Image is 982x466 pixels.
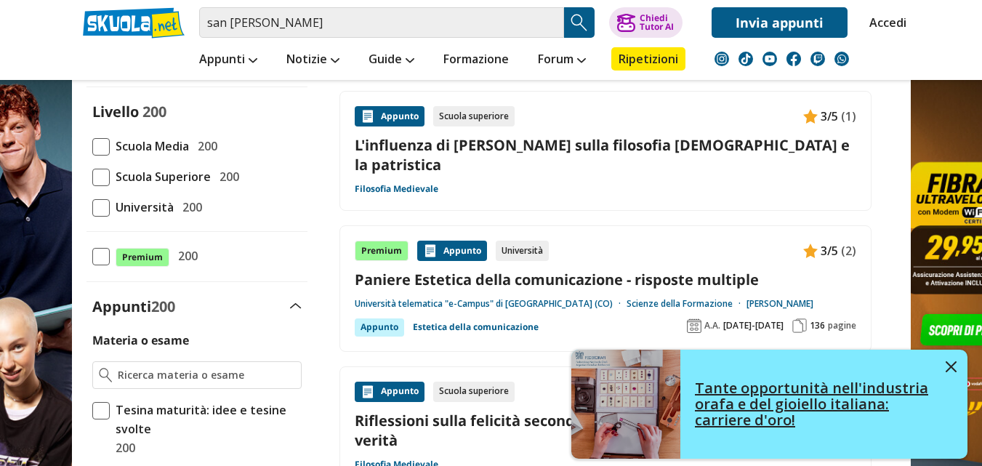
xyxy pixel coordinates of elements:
[361,385,375,399] img: Appunti contenuto
[118,368,294,382] input: Ricerca materia o esame
[821,241,838,260] span: 3/5
[571,350,967,459] a: Tante opportunità nell'industria orafa e del gioiello italiana: carriere d'oro!
[792,318,807,333] img: Pagine
[283,47,343,73] a: Notizie
[417,241,487,261] div: Appunto
[695,380,935,428] h4: Tante opportunità nell'industria orafa e del gioiello italiana: carriere d'oro!
[715,52,729,66] img: instagram
[92,102,139,121] label: Livello
[746,298,813,310] a: [PERSON_NAME]
[110,198,174,217] span: Università
[110,167,211,186] span: Scuola Superiore
[196,47,261,73] a: Appunti
[355,183,438,195] a: Filosofia Medievale
[704,320,720,332] span: A.A.
[564,7,595,38] button: Search Button
[687,318,701,333] img: Anno accademico
[803,109,818,124] img: Appunti contenuto
[810,52,825,66] img: twitch
[723,320,784,332] span: [DATE]-[DATE]
[355,411,856,450] a: Riflessioni sulla felicità secondo [PERSON_NAME] e il ruolo della verità
[192,137,217,156] span: 200
[762,52,777,66] img: youtube
[712,7,848,38] a: Invia appunti
[496,241,549,261] div: Università
[290,303,302,309] img: Apri e chiudi sezione
[821,107,838,126] span: 3/5
[116,248,169,267] span: Premium
[361,109,375,124] img: Appunti contenuto
[355,241,409,261] div: Premium
[355,318,404,336] div: Appunto
[110,137,189,156] span: Scuola Media
[738,52,753,66] img: tiktok
[110,401,302,438] span: Tesina maturità: idee e tesine svolte
[151,297,175,316] span: 200
[172,246,198,265] span: 200
[627,298,746,310] a: Scienze della Formazione
[611,47,685,71] a: Ripetizioni
[640,14,674,31] div: Chiedi Tutor AI
[786,52,801,66] img: facebook
[609,7,683,38] button: ChiediTutor AI
[355,382,424,402] div: Appunto
[355,298,627,310] a: Università telematica "e-Campus" di [GEOGRAPHIC_DATA] (CO)
[828,320,856,332] span: pagine
[110,438,135,457] span: 200
[440,47,512,73] a: Formazione
[355,106,424,126] div: Appunto
[433,106,515,126] div: Scuola superiore
[946,361,957,372] img: close
[355,135,856,174] a: L'influenza di [PERSON_NAME] sulla filosofia [DEMOGRAPHIC_DATA] e la patristica
[92,332,189,348] label: Materia o esame
[810,320,825,332] span: 136
[365,47,418,73] a: Guide
[869,7,900,38] a: Accedi
[413,318,539,336] a: Estetica della comunicazione
[142,102,166,121] span: 200
[433,382,515,402] div: Scuola superiore
[841,241,856,260] span: (2)
[803,244,818,258] img: Appunti contenuto
[99,368,113,382] img: Ricerca materia o esame
[423,244,438,258] img: Appunti contenuto
[834,52,849,66] img: WhatsApp
[841,107,856,126] span: (1)
[199,7,564,38] input: Cerca appunti, riassunti o versioni
[92,297,175,316] label: Appunti
[568,12,590,33] img: Cerca appunti, riassunti o versioni
[355,270,856,289] a: Paniere Estetica della comunicazione - risposte multiple
[214,167,239,186] span: 200
[534,47,589,73] a: Forum
[177,198,202,217] span: 200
